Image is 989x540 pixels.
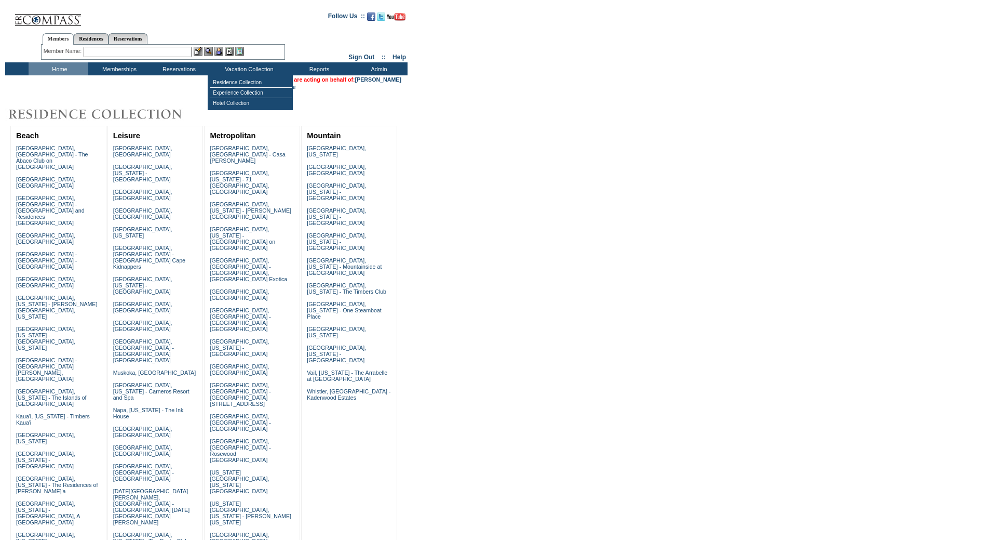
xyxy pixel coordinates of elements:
a: Members [43,33,74,45]
span: You are acting on behalf of: [282,76,401,83]
a: [GEOGRAPHIC_DATA] - [GEOGRAPHIC_DATA][PERSON_NAME], [GEOGRAPHIC_DATA] [16,357,77,382]
a: [GEOGRAPHIC_DATA], [US_STATE] - The Islands of [GEOGRAPHIC_DATA] [16,388,87,407]
a: Mountain [307,131,341,140]
a: [GEOGRAPHIC_DATA], [US_STATE] [16,432,75,444]
td: Admin [348,62,408,75]
a: [GEOGRAPHIC_DATA], [US_STATE] - [GEOGRAPHIC_DATA] [307,232,366,251]
a: [GEOGRAPHIC_DATA], [GEOGRAPHIC_DATA] [210,363,269,376]
img: View [204,47,213,56]
a: [GEOGRAPHIC_DATA], [GEOGRAPHIC_DATA] - [GEOGRAPHIC_DATA] [GEOGRAPHIC_DATA] [210,307,270,332]
a: [GEOGRAPHIC_DATA], [GEOGRAPHIC_DATA] [16,232,75,245]
a: [DATE][GEOGRAPHIC_DATA][PERSON_NAME], [GEOGRAPHIC_DATA] - [GEOGRAPHIC_DATA] [DATE][GEOGRAPHIC_DAT... [113,488,189,525]
a: [GEOGRAPHIC_DATA], [GEOGRAPHIC_DATA] [210,288,269,301]
a: [GEOGRAPHIC_DATA], [GEOGRAPHIC_DATA] - [GEOGRAPHIC_DATA][STREET_ADDRESS] [210,382,270,407]
a: [GEOGRAPHIC_DATA], [US_STATE] - Carneros Resort and Spa [113,382,189,401]
td: Reservations [148,62,208,75]
a: Leisure [113,131,140,140]
a: [GEOGRAPHIC_DATA] - [GEOGRAPHIC_DATA] - [GEOGRAPHIC_DATA] [16,251,77,270]
a: [GEOGRAPHIC_DATA], [US_STATE] [113,226,172,239]
a: [GEOGRAPHIC_DATA], [GEOGRAPHIC_DATA] - [GEOGRAPHIC_DATA] and Residences [GEOGRAPHIC_DATA] [16,195,85,226]
a: [GEOGRAPHIC_DATA], [US_STATE] - 71 [GEOGRAPHIC_DATA], [GEOGRAPHIC_DATA] [210,170,269,195]
a: [GEOGRAPHIC_DATA], [GEOGRAPHIC_DATA] - [GEOGRAPHIC_DATA], [GEOGRAPHIC_DATA] Exotica [210,257,287,282]
a: [US_STATE][GEOGRAPHIC_DATA], [US_STATE] - [PERSON_NAME] [US_STATE] [210,501,291,525]
a: [GEOGRAPHIC_DATA], [GEOGRAPHIC_DATA] - [GEOGRAPHIC_DATA] [GEOGRAPHIC_DATA] [113,338,174,363]
div: Member Name: [44,47,84,56]
a: [GEOGRAPHIC_DATA], [GEOGRAPHIC_DATA] [16,176,75,189]
a: Become our fan on Facebook [367,16,375,22]
a: [GEOGRAPHIC_DATA], [US_STATE] - [GEOGRAPHIC_DATA] [307,182,366,201]
a: [GEOGRAPHIC_DATA], [GEOGRAPHIC_DATA] - [GEOGRAPHIC_DATA] Cape Kidnappers [113,245,185,270]
img: b_calculator.gif [235,47,244,56]
a: [GEOGRAPHIC_DATA], [GEOGRAPHIC_DATA] [113,189,172,201]
img: Subscribe to our YouTube Channel [387,13,405,21]
a: [GEOGRAPHIC_DATA], [GEOGRAPHIC_DATA] - The Abaco Club on [GEOGRAPHIC_DATA] [16,145,88,170]
img: Compass Home [14,5,82,27]
a: Help [392,54,406,61]
a: [GEOGRAPHIC_DATA], [US_STATE] - [GEOGRAPHIC_DATA] [113,276,172,295]
a: [US_STATE][GEOGRAPHIC_DATA], [US_STATE][GEOGRAPHIC_DATA] [210,469,269,494]
img: Become our fan on Facebook [367,12,375,21]
a: [GEOGRAPHIC_DATA], [GEOGRAPHIC_DATA] - Casa [PERSON_NAME] [210,145,285,164]
a: Follow us on Twitter [377,16,385,22]
a: [GEOGRAPHIC_DATA], [GEOGRAPHIC_DATA] [113,444,172,457]
td: Experience Collection [210,88,292,98]
a: [GEOGRAPHIC_DATA], [US_STATE] - [PERSON_NAME][GEOGRAPHIC_DATA] [210,201,291,220]
a: [GEOGRAPHIC_DATA], [US_STATE] [307,326,366,338]
a: [GEOGRAPHIC_DATA], [US_STATE] - [GEOGRAPHIC_DATA] [307,345,366,363]
a: [GEOGRAPHIC_DATA], [US_STATE] - [GEOGRAPHIC_DATA], A [GEOGRAPHIC_DATA] [16,501,80,525]
a: Reservations [109,33,147,44]
a: [GEOGRAPHIC_DATA], [US_STATE] - One Steamboat Place [307,301,382,320]
span: :: [382,54,386,61]
a: [GEOGRAPHIC_DATA], [GEOGRAPHIC_DATA] [113,207,172,220]
img: Reservations [225,47,234,56]
a: Metropolitan [210,131,255,140]
a: Whistler, [GEOGRAPHIC_DATA] - Kadenwood Estates [307,388,390,401]
a: [PERSON_NAME] [355,76,401,83]
a: Vail, [US_STATE] - The Arrabelle at [GEOGRAPHIC_DATA] [307,370,387,382]
a: [GEOGRAPHIC_DATA], [GEOGRAPHIC_DATA] - [GEOGRAPHIC_DATA] [113,463,174,482]
a: [GEOGRAPHIC_DATA], [US_STATE] - The Timbers Club [307,282,386,295]
img: b_edit.gif [194,47,202,56]
a: [GEOGRAPHIC_DATA], [US_STATE] [307,145,366,157]
td: Reports [288,62,348,75]
a: [GEOGRAPHIC_DATA], [US_STATE] - [GEOGRAPHIC_DATA] [210,338,269,357]
img: Impersonate [214,47,223,56]
a: [GEOGRAPHIC_DATA], [GEOGRAPHIC_DATA] [113,426,172,438]
a: [GEOGRAPHIC_DATA], [GEOGRAPHIC_DATA] [16,276,75,288]
a: [GEOGRAPHIC_DATA], [GEOGRAPHIC_DATA] - Rosewood [GEOGRAPHIC_DATA] [210,438,270,463]
a: [GEOGRAPHIC_DATA], [US_STATE] - [GEOGRAPHIC_DATA] [113,164,172,182]
a: [GEOGRAPHIC_DATA], [US_STATE] - [GEOGRAPHIC_DATA] on [GEOGRAPHIC_DATA] [210,226,275,251]
a: [GEOGRAPHIC_DATA], [US_STATE] - [GEOGRAPHIC_DATA] [307,207,366,226]
td: Residence Collection [210,77,292,88]
a: [GEOGRAPHIC_DATA], [GEOGRAPHIC_DATA] [307,164,366,176]
a: Subscribe to our YouTube Channel [387,16,405,22]
a: [GEOGRAPHIC_DATA], [US_STATE] - [GEOGRAPHIC_DATA], [US_STATE] [16,326,75,351]
a: [GEOGRAPHIC_DATA], [GEOGRAPHIC_DATA] - [GEOGRAPHIC_DATA] [210,413,270,432]
a: [GEOGRAPHIC_DATA], [GEOGRAPHIC_DATA] [113,320,172,332]
a: [GEOGRAPHIC_DATA], [GEOGRAPHIC_DATA] [113,145,172,157]
a: Muskoka, [GEOGRAPHIC_DATA] [113,370,196,376]
img: Follow us on Twitter [377,12,385,21]
td: Hotel Collection [210,98,292,108]
a: [GEOGRAPHIC_DATA], [US_STATE] - The Residences of [PERSON_NAME]'a [16,476,98,494]
a: [GEOGRAPHIC_DATA], [US_STATE] - [PERSON_NAME][GEOGRAPHIC_DATA], [US_STATE] [16,295,98,320]
a: Beach [16,131,39,140]
a: Sign Out [348,54,374,61]
img: Destinations by Exclusive Resorts [5,104,208,125]
td: Vacation Collection [208,62,288,75]
a: [GEOGRAPHIC_DATA], [US_STATE] - [GEOGRAPHIC_DATA] [16,451,75,469]
td: Memberships [88,62,148,75]
a: Kaua'i, [US_STATE] - Timbers Kaua'i [16,413,90,426]
a: [GEOGRAPHIC_DATA], [US_STATE] - Mountainside at [GEOGRAPHIC_DATA] [307,257,382,276]
a: Napa, [US_STATE] - The Ink House [113,407,184,419]
td: Home [29,62,88,75]
td: Follow Us :: [328,11,365,24]
a: Residences [74,33,109,44]
a: [GEOGRAPHIC_DATA], [GEOGRAPHIC_DATA] [113,301,172,313]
